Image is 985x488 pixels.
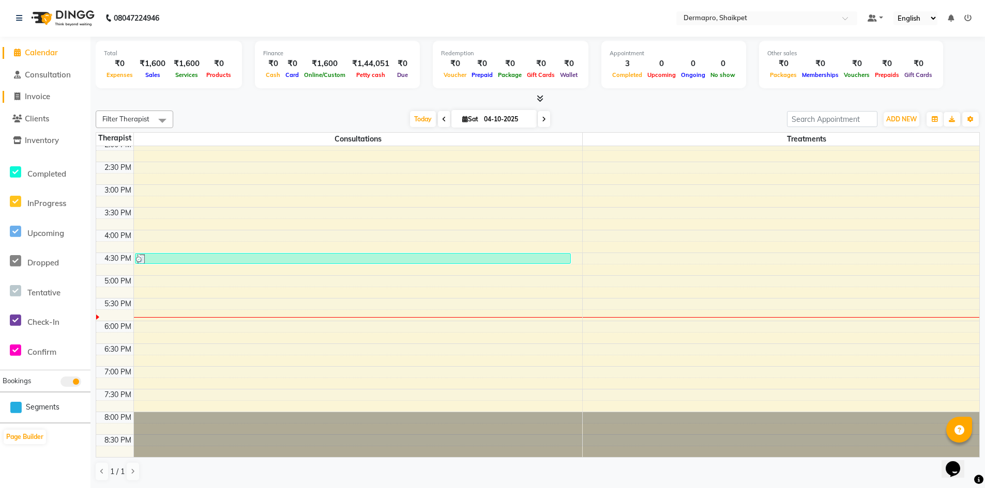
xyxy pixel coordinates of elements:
[557,58,580,70] div: ₹0
[884,112,919,127] button: ADD NEW
[354,71,388,78] span: Petty cash
[524,71,557,78] span: Gift Cards
[102,253,133,264] div: 4:30 PM
[3,376,31,385] span: Bookings
[102,276,133,287] div: 5:00 PM
[283,58,301,70] div: ₹0
[301,71,348,78] span: Online/Custom
[27,198,66,208] span: InProgress
[902,71,935,78] span: Gift Cards
[102,185,133,196] div: 3:00 PM
[441,58,469,70] div: ₹0
[301,58,348,70] div: ₹1,600
[902,58,935,70] div: ₹0
[645,58,678,70] div: 0
[135,58,170,70] div: ₹1,600
[3,69,88,81] a: Consultation
[393,58,412,70] div: ₹0
[841,71,872,78] span: Vouchers
[27,317,59,327] span: Check-In
[799,58,841,70] div: ₹0
[27,228,64,238] span: Upcoming
[27,288,60,297] span: Tentative
[283,71,301,78] span: Card
[872,71,902,78] span: Prepaids
[410,111,436,127] span: Today
[610,71,645,78] span: Completed
[102,298,133,309] div: 5:30 PM
[96,133,133,144] div: Therapist
[645,71,678,78] span: Upcoming
[102,344,133,355] div: 6:30 PM
[767,49,935,58] div: Other sales
[767,58,799,70] div: ₹0
[170,58,204,70] div: ₹1,600
[263,71,283,78] span: Cash
[3,47,88,59] a: Calendar
[767,71,799,78] span: Packages
[104,71,135,78] span: Expenses
[110,466,125,477] span: 1 / 1
[4,430,46,444] button: Page Builder
[102,435,133,446] div: 8:30 PM
[25,91,50,101] span: Invoice
[872,58,902,70] div: ₹0
[25,48,58,57] span: Calendar
[27,169,66,179] span: Completed
[263,58,283,70] div: ₹0
[25,70,71,80] span: Consultation
[26,4,97,33] img: logo
[102,115,149,123] span: Filter Therapist
[495,58,524,70] div: ₹0
[441,71,469,78] span: Voucher
[102,412,133,423] div: 8:00 PM
[942,447,975,478] iframe: chat widget
[678,58,708,70] div: 0
[102,321,133,332] div: 6:00 PM
[104,58,135,70] div: ₹0
[787,111,877,127] input: Search Appointment
[143,71,163,78] span: Sales
[469,71,495,78] span: Prepaid
[102,230,133,241] div: 4:00 PM
[708,58,738,70] div: 0
[395,71,411,78] span: Due
[348,58,393,70] div: ₹1,44,051
[610,49,738,58] div: Appointment
[460,115,481,123] span: Sat
[3,91,88,103] a: Invoice
[102,162,133,173] div: 2:30 PM
[263,49,412,58] div: Finance
[708,71,738,78] span: No show
[104,49,234,58] div: Total
[102,208,133,218] div: 3:30 PM
[204,71,234,78] span: Products
[3,135,88,147] a: Inventory
[102,367,133,377] div: 7:00 PM
[173,71,201,78] span: Services
[114,4,159,33] b: 08047224946
[25,114,49,123] span: Clients
[134,133,582,146] span: Consultations
[26,402,59,413] span: Segments
[27,347,56,357] span: Confirm
[27,258,59,267] span: Dropped
[610,58,645,70] div: 3
[481,112,533,127] input: 2025-10-04
[3,113,88,125] a: Clients
[841,58,872,70] div: ₹0
[25,135,59,145] span: Inventory
[102,389,133,400] div: 7:30 PM
[799,71,841,78] span: Memberships
[886,115,917,123] span: ADD NEW
[204,58,234,70] div: ₹0
[495,71,524,78] span: Package
[524,58,557,70] div: ₹0
[678,71,708,78] span: Ongoing
[441,49,580,58] div: Redemption
[135,254,570,263] div: [PERSON_NAME], TK03, 04:30 PM-04:45 PM, FIRST CONSULTATION
[469,58,495,70] div: ₹0
[557,71,580,78] span: Wallet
